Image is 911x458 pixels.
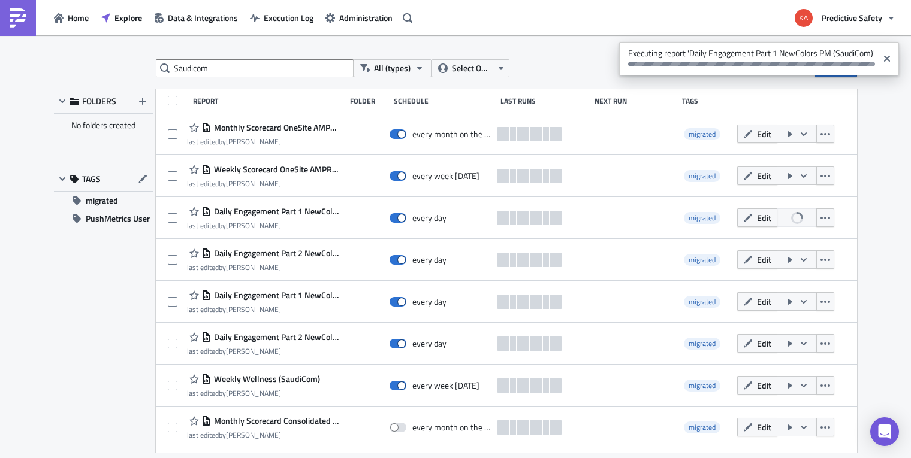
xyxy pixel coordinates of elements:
span: Edit [757,295,771,308]
span: migrated [684,421,720,433]
button: migrated [54,192,153,210]
span: Administration [339,11,393,24]
span: migrated [689,254,716,265]
button: Close [878,45,896,72]
span: Edit [757,211,771,224]
div: every day [412,213,447,223]
span: migrated [86,192,118,210]
div: every month on the 2nd [412,129,491,139]
span: Predictive Safety [822,11,882,24]
button: PushMetrics User [54,210,153,228]
div: last edited by [PERSON_NAME] [187,179,339,188]
span: Execution Log [264,11,313,24]
div: last edited by [PERSON_NAME] [187,347,339,356]
div: every day [412,296,447,307]
img: Avatar [794,8,814,28]
span: migrated [689,296,716,307]
div: Schedule [394,96,494,105]
span: Daily Engagement Part 2 NewColors (SaudiCom) [211,332,339,342]
span: migrated [689,128,716,139]
div: Open Intercom Messenger [870,417,899,446]
div: Report [193,96,344,105]
div: every day [412,254,447,265]
span: migrated [689,338,716,349]
span: Edit [757,169,771,182]
button: Edit [737,250,777,269]
span: Select Owner [452,62,492,75]
button: Home [48,8,95,27]
span: migrated [684,128,720,140]
button: Edit [737,208,777,227]
span: All (types) [374,62,411,75]
span: migrated [684,380,720,392]
div: every day [412,338,447,349]
button: Administration [319,8,399,27]
div: last edited by [PERSON_NAME] [187,389,320,398]
button: Explore [95,8,148,27]
span: migrated [684,296,720,308]
div: last edited by [PERSON_NAME] [187,430,339,439]
span: Home [68,11,89,24]
span: migrated [684,338,720,350]
div: Last Runs [500,96,589,105]
div: No folders created [54,114,153,137]
span: Daily Engagement Part 1 NewColors (SaudiCom) [211,290,339,301]
div: Folder [350,96,388,105]
span: migrated [689,170,716,181]
button: Edit [737,125,777,143]
span: TAGS [82,174,101,184]
span: Monthly Scorecard Consolidated AM PRISM (SaudiCom) [211,415,339,426]
div: Tags [682,96,732,105]
button: Edit [737,292,777,311]
span: FOLDERS [82,96,116,107]
span: migrated [689,212,716,223]
div: every week on Sunday [412,171,479,181]
button: Data & Integrations [148,8,244,27]
span: Daily Engagement Part 1 NewColors PM (SaudiCom) [211,206,339,217]
div: last edited by [PERSON_NAME] [187,137,339,146]
span: migrated [689,380,716,391]
div: last edited by [PERSON_NAME] [187,221,339,230]
button: Edit [737,418,777,436]
span: Weekly Scorecard OneSite AMPRISM NewColors (SaudiCom) [211,164,339,175]
span: migrated [689,421,716,433]
span: PushMetrics User [86,210,150,228]
button: Edit [737,166,777,185]
span: Edit [757,337,771,350]
input: Search Reports [156,59,354,77]
span: Executing report 'Daily Engagement Part 1 NewColors PM (SaudiCom)' [619,42,878,72]
span: migrated [684,254,720,266]
div: last edited by [PERSON_NAME] [187,305,339,314]
span: Edit [757,421,771,433]
span: Weekly Wellness (SaudiCom) [211,374,320,384]
img: PushMetrics [8,8,28,28]
span: Edit [757,379,771,392]
button: Select Owner [432,59,509,77]
button: Predictive Safety [788,5,902,31]
span: Edit [757,253,771,266]
div: every month on the 2nd [412,422,491,433]
div: every week on Monday [412,380,479,391]
button: Edit [737,376,777,395]
span: Daily Engagement Part 2 NewColors PM (SaudiCom) [211,248,339,259]
span: migrated [684,170,720,182]
span: Edit [757,128,771,140]
span: migrated [684,212,720,224]
span: Explore [114,11,142,24]
button: Execution Log [244,8,319,27]
button: Edit [737,334,777,353]
div: Next Run [595,96,677,105]
div: last edited by [PERSON_NAME] [187,263,339,272]
span: Data & Integrations [168,11,238,24]
button: All (types) [354,59,432,77]
span: Monthly Scorecard OneSite AMPRISM NewColors (SaudiCom) [211,122,339,133]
